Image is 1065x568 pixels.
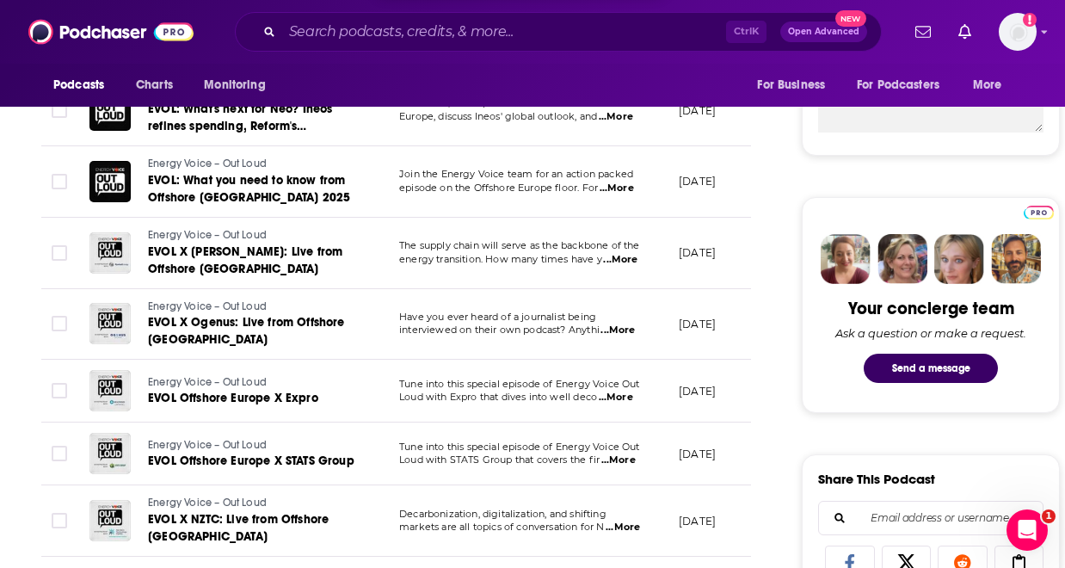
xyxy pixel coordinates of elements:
[148,390,353,407] a: EVOL Offshore Europe X Expro
[679,245,716,260] p: [DATE]
[52,316,67,331] span: Toggle select row
[603,253,637,267] span: ...More
[52,513,67,528] span: Toggle select row
[399,253,602,265] span: energy transition. How many times have y
[148,314,354,349] a: EVOL X Ogenus: Live from Offshore [GEOGRAPHIC_DATA]
[148,101,354,135] a: EVOL: What's next for Neo? Ineos refines spending, Reform's renewable ruse
[136,73,173,97] span: Charts
[148,299,354,315] a: Energy Voice – Out Loud
[148,157,267,170] span: Energy Voice – Out Loud
[41,69,126,102] button: open menu
[148,157,354,172] a: Energy Voice – Out Loud
[399,239,640,251] span: The supply chain will serve as the backbone of the
[148,512,329,544] span: EVOL X NZTC: Live from Offshore [GEOGRAPHIC_DATA]
[1023,13,1037,27] svg: Add a profile image
[679,384,716,398] p: [DATE]
[399,441,640,453] span: Tune into this special episode of Energy Voice Out
[780,22,867,42] button: Open AdvancedNew
[148,439,267,451] span: Energy Voice – Out Loud
[1007,509,1048,551] iframe: Intercom live chat
[148,173,350,205] span: EVOL: What you need to know from Offshore [GEOGRAPHIC_DATA] 2025
[818,501,1043,535] div: Search followers
[148,391,318,405] span: EVOL Offshore Europe X Expro
[192,69,287,102] button: open menu
[52,446,67,461] span: Toggle select row
[204,73,265,97] span: Monitoring
[148,453,354,470] a: EVOL Offshore Europe X STATS Group
[745,69,846,102] button: open menu
[600,324,635,337] span: ...More
[679,317,716,331] p: [DATE]
[148,438,354,454] a: Energy Voice – Out Loud
[999,13,1037,51] button: Show profile menu
[908,17,938,46] a: Show notifications dropdown
[600,182,634,195] span: ...More
[726,21,766,43] span: Ctrl K
[857,73,939,97] span: For Podcasters
[52,245,67,261] span: Toggle select row
[282,18,726,46] input: Search podcasts, credits, & more...
[399,391,597,403] span: Loud with Expro that dives into well deco
[148,244,342,276] span: EVOL X [PERSON_NAME]: Live from Offshore [GEOGRAPHIC_DATA]
[52,102,67,118] span: Toggle select row
[148,454,354,468] span: EVOL Offshore Europe X STATS Group
[848,298,1014,319] div: Your concierge team
[599,391,633,404] span: ...More
[399,521,605,533] span: markets are all topics of conversation for N
[679,447,716,461] p: [DATE]
[399,378,640,390] span: Tune into this special episode of Energy Voice Out
[833,502,1029,534] input: Email address or username...
[679,514,716,528] p: [DATE]
[821,234,871,284] img: Sydney Profile
[148,376,267,388] span: Energy Voice – Out Loud
[399,168,633,180] span: Join the Energy Voice team for an action packed
[148,172,354,207] a: EVOL: What you need to know from Offshore [GEOGRAPHIC_DATA] 2025
[52,174,67,189] span: Toggle select row
[599,110,633,124] span: ...More
[951,17,978,46] a: Show notifications dropdown
[399,508,606,520] span: Decarbonization, digitalization, and shifting
[399,454,600,466] span: Loud with STATS Group that covers the fir
[877,234,927,284] img: Barbara Profile
[991,234,1041,284] img: Jon Profile
[999,13,1037,51] span: Logged in as juliafrontz
[934,234,984,284] img: Jules Profile
[1024,203,1054,219] a: Pro website
[679,174,716,188] p: [DATE]
[399,324,600,336] span: interviewed on their own podcast? Anythi
[148,244,354,278] a: EVOL X [PERSON_NAME]: Live from Offshore [GEOGRAPHIC_DATA]
[1024,206,1054,219] img: Podchaser Pro
[606,521,640,534] span: ...More
[148,229,267,241] span: Energy Voice – Out Loud
[835,10,866,27] span: New
[28,15,194,48] img: Podchaser - Follow, Share and Rate Podcasts
[601,454,636,467] span: ...More
[961,69,1024,102] button: open menu
[148,511,354,546] a: EVOL X NZTC: Live from Offshore [GEOGRAPHIC_DATA]
[757,73,825,97] span: For Business
[52,383,67,398] span: Toggle select row
[399,110,597,122] span: Europe, discuss Ineos' global outlook, and
[835,326,1026,340] div: Ask a question or make a request.
[679,103,716,118] p: [DATE]
[846,69,964,102] button: open menu
[148,496,354,511] a: Energy Voice – Out Loud
[788,28,859,36] span: Open Advanced
[148,497,267,509] span: Energy Voice – Out Loud
[148,375,353,391] a: Energy Voice – Out Loud
[399,311,596,323] span: Have you ever heard of a journalist being
[818,471,935,487] h3: Share This Podcast
[1042,509,1056,523] span: 1
[235,12,882,52] div: Search podcasts, credits, & more...
[53,73,104,97] span: Podcasts
[864,354,998,383] button: Send a message
[148,228,354,244] a: Energy Voice – Out Loud
[148,315,345,347] span: EVOL X Ogenus: Live from Offshore [GEOGRAPHIC_DATA]
[399,182,598,194] span: episode on the Offshore Europe floor. For
[148,102,332,151] span: EVOL: What's next for Neo? Ineos refines spending, Reform's renewable ruse
[125,69,183,102] a: Charts
[999,13,1037,51] img: User Profile
[148,300,267,312] span: Energy Voice – Out Loud
[973,73,1002,97] span: More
